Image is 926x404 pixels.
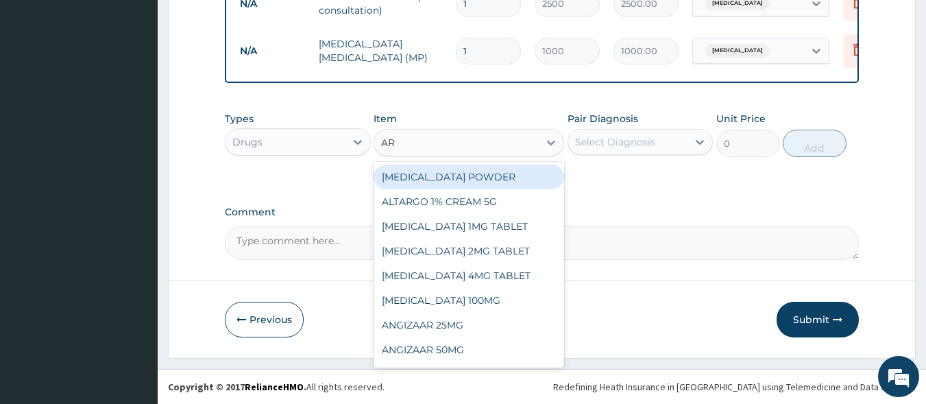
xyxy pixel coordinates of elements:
td: [MEDICAL_DATA] [MEDICAL_DATA] (MP) [312,30,449,71]
div: Redefining Heath Insurance in [GEOGRAPHIC_DATA] using Telemedicine and Data Science! [553,380,916,394]
img: d_794563401_company_1708531726252_794563401 [25,69,56,103]
div: Drugs [232,135,263,149]
div: ANTARLLERGE [MEDICAL_DATA] [374,362,564,387]
footer: All rights reserved. [158,369,926,404]
td: N/A [233,38,312,64]
label: Unit Price [716,112,766,126]
strong: Copyright © 2017 . [168,381,306,393]
span: We're online! [80,117,189,256]
div: Minimize live chat window [225,7,258,40]
div: ALTARGO 1% CREAM 5G [374,189,564,214]
div: ANGIZAAR 50MG [374,337,564,362]
label: Pair Diagnosis [568,112,638,126]
span: [MEDICAL_DATA] [705,44,770,58]
div: [MEDICAL_DATA] 1MG TABLET [374,214,564,239]
div: Select Diagnosis [575,135,655,149]
label: Types [225,113,254,125]
div: [MEDICAL_DATA] POWDER [374,165,564,189]
textarea: Type your message and hit 'Enter' [7,263,261,311]
button: Previous [225,302,304,337]
div: [MEDICAL_DATA] 2MG TABLET [374,239,564,263]
div: ANGIZAAR 25MG [374,313,564,337]
label: Comment [225,206,860,218]
label: Item [374,112,397,126]
a: RelianceHMO [245,381,304,393]
button: Submit [777,302,859,337]
div: [MEDICAL_DATA] 4MG TABLET [374,263,564,288]
div: [MEDICAL_DATA] 100MG [374,288,564,313]
div: Chat with us now [71,77,230,95]
button: Add [783,130,846,157]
